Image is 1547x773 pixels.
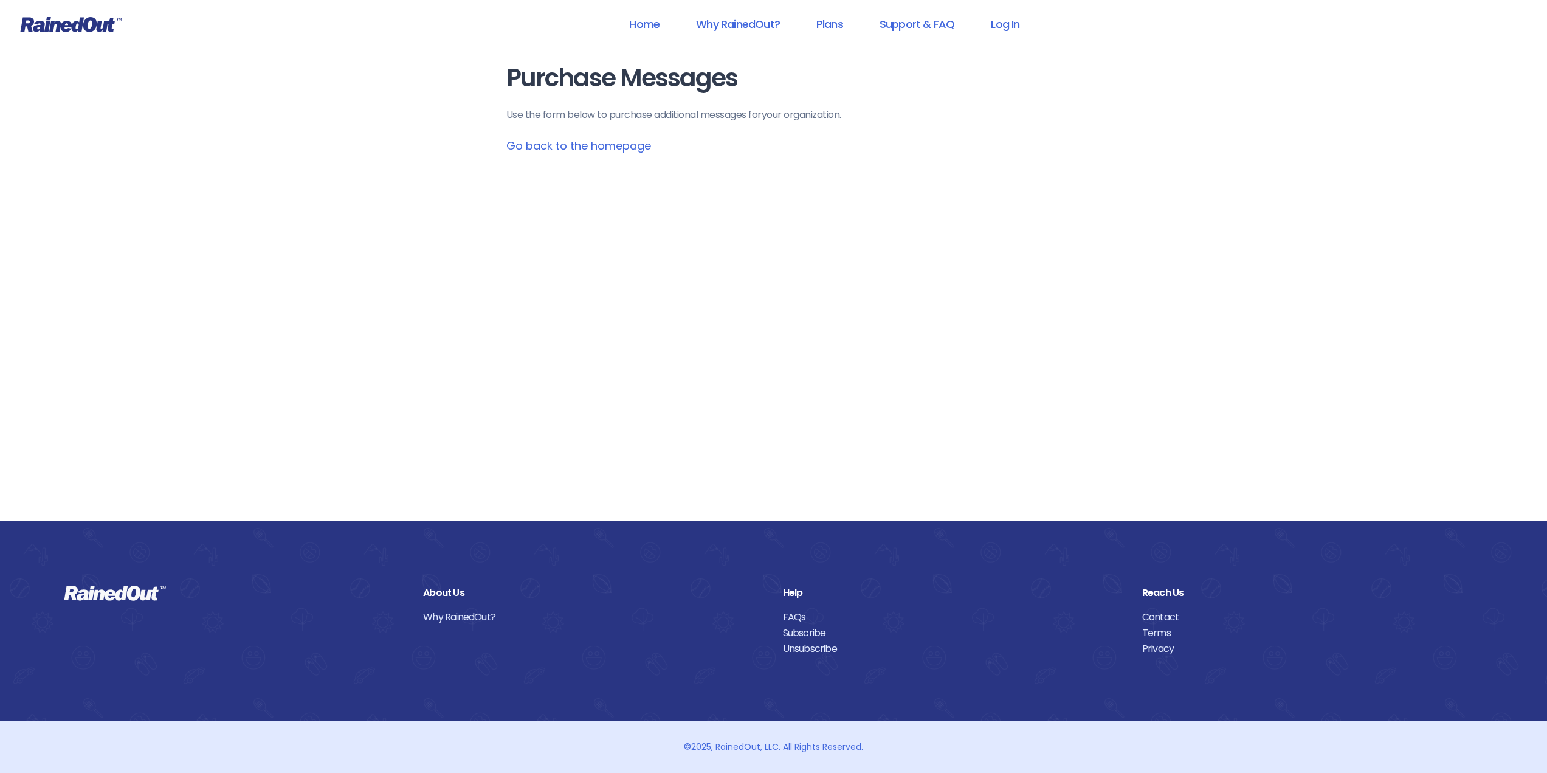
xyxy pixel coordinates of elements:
a: FAQs [783,609,1124,625]
p: Use the form below to purchase additional messages for your organization . [506,108,1041,122]
a: Why RainedOut? [423,609,764,625]
a: Privacy [1142,641,1483,657]
a: Plans [801,10,859,38]
a: Go back to the homepage [506,138,651,153]
a: Support & FAQ [864,10,970,38]
a: Log In [975,10,1035,38]
div: About Us [423,585,764,601]
div: Help [783,585,1124,601]
a: Contact [1142,609,1483,625]
a: Terms [1142,625,1483,641]
a: Home [613,10,675,38]
h1: Purchase Messages [506,64,1041,92]
a: Unsubscribe [783,641,1124,657]
div: Reach Us [1142,585,1483,601]
a: Why RainedOut? [680,10,796,38]
a: Subscribe [783,625,1124,641]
